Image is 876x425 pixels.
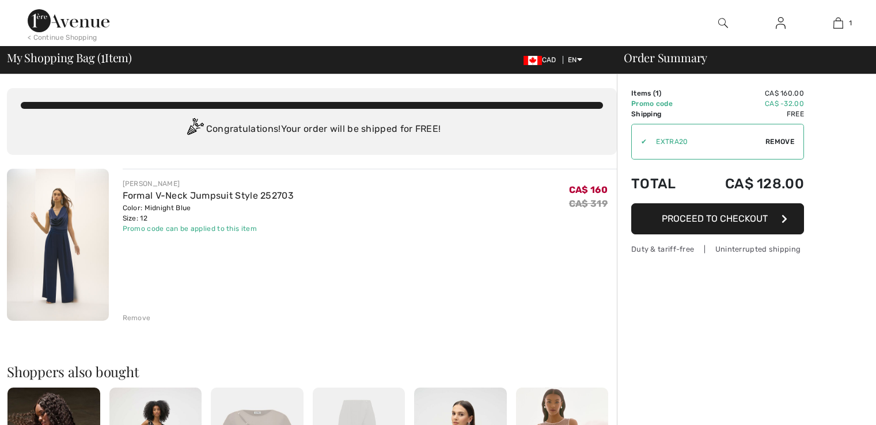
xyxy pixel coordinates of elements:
[647,124,765,159] input: Promo code
[610,52,869,63] div: Order Summary
[776,16,786,30] img: My Info
[765,136,794,147] span: Remove
[662,213,768,224] span: Proceed to Checkout
[693,98,804,109] td: CA$ -32.00
[524,56,561,64] span: CAD
[631,88,693,98] td: Items ( )
[631,244,804,255] div: Duty & tariff-free | Uninterrupted shipping
[101,49,105,64] span: 1
[631,98,693,109] td: Promo code
[7,52,132,63] span: My Shopping Bag ( Item)
[569,198,608,209] s: CA$ 319
[123,313,151,323] div: Remove
[693,109,804,119] td: Free
[524,56,542,65] img: Canadian Dollar
[655,89,659,97] span: 1
[123,190,294,201] a: Formal V-Neck Jumpsuit Style 252703
[123,203,294,223] div: Color: Midnight Blue Size: 12
[631,109,693,119] td: Shipping
[767,16,795,31] a: Sign In
[7,365,617,378] h2: Shoppers also bought
[21,118,603,141] div: Congratulations! Your order will be shipped for FREE!
[810,16,866,30] a: 1
[28,32,97,43] div: < Continue Shopping
[849,18,852,28] span: 1
[693,88,804,98] td: CA$ 160.00
[123,223,294,234] div: Promo code can be applied to this item
[693,164,804,203] td: CA$ 128.00
[28,9,109,32] img: 1ère Avenue
[183,118,206,141] img: Congratulation2.svg
[568,56,582,64] span: EN
[833,16,843,30] img: My Bag
[632,136,647,147] div: ✔
[123,179,294,189] div: [PERSON_NAME]
[7,169,109,321] img: Formal V-Neck Jumpsuit Style 252703
[631,203,804,234] button: Proceed to Checkout
[631,164,693,203] td: Total
[718,16,728,30] img: search the website
[569,184,608,195] span: CA$ 160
